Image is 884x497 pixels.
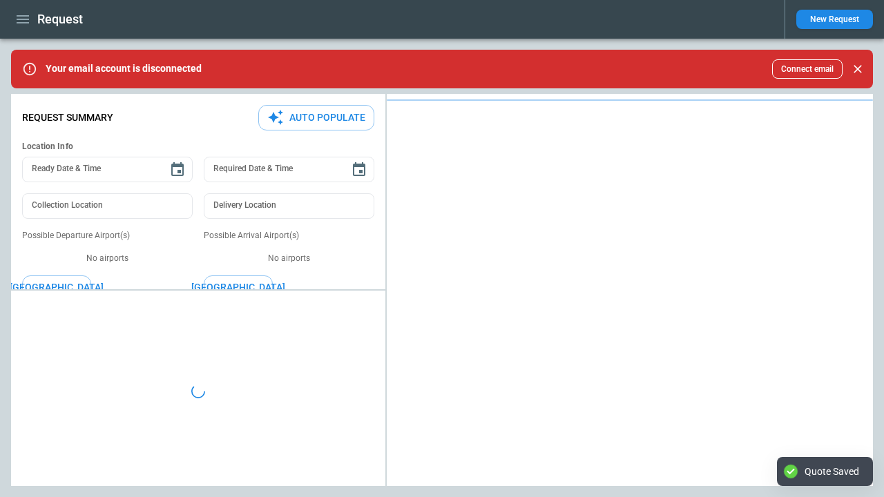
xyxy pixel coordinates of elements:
button: New Request [796,10,873,29]
h6: Location Info [22,142,374,152]
button: [GEOGRAPHIC_DATA] [22,275,91,300]
p: Request Summary [22,112,113,124]
p: No airports [204,253,374,264]
h1: Request [37,11,83,28]
div: Quote Saved [805,465,859,478]
button: [GEOGRAPHIC_DATA] [204,275,273,300]
button: Connect email [772,59,843,79]
p: Your email account is disconnected [46,63,202,75]
p: Possible Departure Airport(s) [22,230,193,242]
button: Choose date [345,156,373,184]
button: Choose date [164,156,191,184]
button: Close [848,59,867,79]
p: No airports [22,253,193,264]
p: Possible Arrival Airport(s) [204,230,374,242]
button: Auto Populate [258,105,374,130]
div: dismiss [848,54,867,84]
